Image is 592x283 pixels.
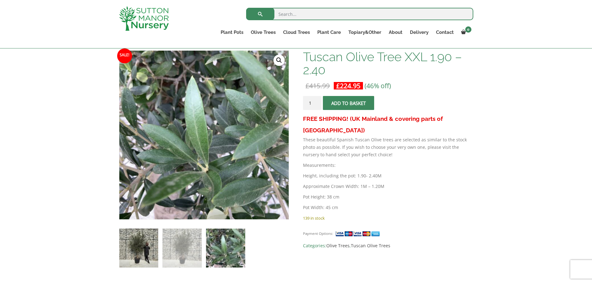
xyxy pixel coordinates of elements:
a: Olive Trees [247,28,279,37]
img: Tuscan Olive Tree XXL 1.90 - 2.40 - Image 3 [206,229,245,267]
a: Delivery [406,28,432,37]
p: Pot Width: 45 cm [303,204,473,211]
p: Height, including the pot: 1.90- 2.40M [303,172,473,180]
span: £ [305,81,309,90]
h1: Tuscan Olive Tree XXL 1.90 – 2.40 [303,50,473,76]
a: Tuscan Olive Trees [351,243,390,249]
span: 0 [465,26,471,33]
p: 139 in stock [303,214,473,222]
a: Contact [432,28,457,37]
small: Payment Options: [303,231,333,236]
bdi: 415.99 [305,81,330,90]
img: Tuscan Olive Tree XXL 1.90 - 2.40 [119,229,158,267]
a: View full-screen image gallery [273,55,285,66]
span: £ [336,81,340,90]
a: About [385,28,406,37]
a: Cloud Trees [279,28,314,37]
input: Search... [246,8,473,20]
a: Plant Care [314,28,345,37]
span: Categories: , [303,242,473,249]
a: Plant Pots [217,28,247,37]
input: Product quantity [303,96,322,110]
span: (46% off) [365,81,391,90]
p: Pot Height: 38 cm [303,193,473,201]
a: Topiary&Other [345,28,385,37]
a: Olive Trees [326,243,350,249]
span: Sale! [117,48,132,63]
p: Measurements: [303,162,473,169]
p: These beautiful Spanish Tuscan Olive trees are selected as similar to the stock photo as possible... [303,136,473,158]
img: payment supported [335,231,382,237]
bdi: 224.95 [336,81,360,90]
h3: FREE SHIPPING! (UK Mainland & covering parts of [GEOGRAPHIC_DATA]) [303,113,473,136]
p: Approximate Crown Width: 1M – 1.20M [303,183,473,190]
img: Tuscan Olive Tree XXL 1.90 - 2.40 - Image 2 [163,229,201,267]
button: Add to basket [323,96,374,110]
img: logo [119,6,169,31]
a: 0 [457,28,473,37]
